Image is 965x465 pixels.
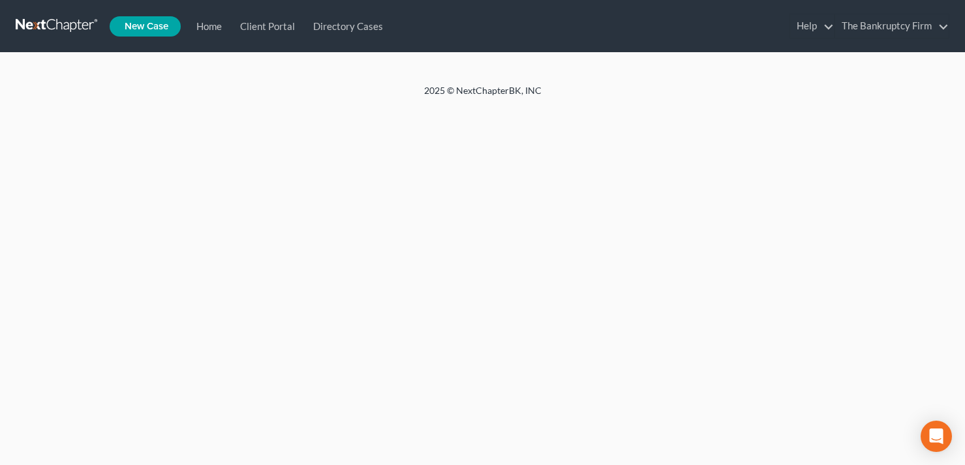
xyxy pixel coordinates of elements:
[185,14,228,38] a: Home
[790,14,834,38] a: Help
[835,14,949,38] a: The Bankruptcy Firm
[110,16,181,37] new-legal-case-button: New Case
[228,14,301,38] a: Client Portal
[921,421,952,452] div: Open Intercom Messenger
[301,14,390,38] a: Directory Cases
[111,84,855,108] div: 2025 © NextChapterBK, INC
